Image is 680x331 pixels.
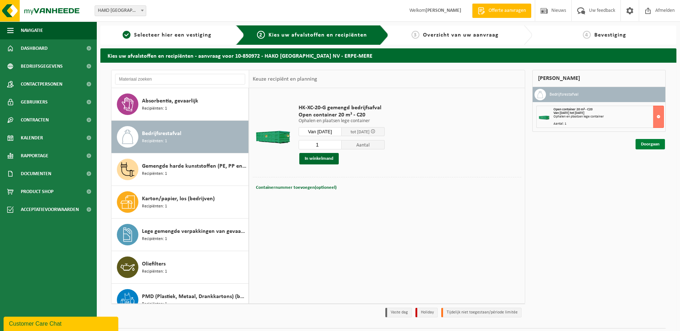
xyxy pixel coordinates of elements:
span: Dashboard [21,39,48,57]
div: [PERSON_NAME] [532,70,666,87]
li: Vaste dag [385,308,412,317]
span: HAKO BELGIUM NV [95,5,146,16]
strong: [PERSON_NAME] [425,8,461,13]
span: Offerte aanvragen [487,7,528,14]
a: Doorgaan [636,139,665,149]
span: HAKO BELGIUM NV [95,6,146,16]
span: 2 [257,31,265,39]
span: Containernummer toevoegen(optioneel) [256,185,337,190]
span: Recipiënten: 1 [142,236,167,243]
span: Contracten [21,111,49,129]
button: Containernummer toevoegen(optioneel) [255,183,337,193]
span: Recipiënten: 1 [142,203,167,210]
span: Absorbentia, gevaarlijk [142,97,198,105]
span: Bedrijfsgegevens [21,57,63,75]
span: Recipiënten: 1 [142,171,167,177]
span: Contactpersonen [21,75,62,93]
span: Recipiënten: 1 [142,105,167,112]
a: 1Selecteer hier een vestiging [104,31,230,39]
input: Materiaal zoeken [115,74,245,85]
li: Holiday [415,308,438,317]
span: Recipiënten: 1 [142,138,167,145]
span: Documenten [21,165,51,183]
span: Gemengde harde kunststoffen (PE, PP en PVC), recycleerbaar (industrieel) [142,162,247,171]
span: Selecteer hier een vestiging [134,32,211,38]
p: Ophalen en plaatsen lege container [299,119,385,124]
span: Bevestiging [594,32,626,38]
button: Oliefilters Recipiënten: 1 [111,251,249,284]
button: In winkelmand [299,153,339,164]
button: Lege gemengde verpakkingen van gevaarlijke stoffen Recipiënten: 1 [111,219,249,251]
span: Gebruikers [21,93,48,111]
span: Product Shop [21,183,53,201]
button: Karton/papier, los (bedrijven) Recipiënten: 1 [111,186,249,219]
strong: Van [DATE] tot [DATE] [553,111,584,115]
div: Aantal: 1 [553,122,664,126]
div: Ophalen en plaatsen lege container [553,115,664,119]
span: Karton/papier, los (bedrijven) [142,195,215,203]
h2: Kies uw afvalstoffen en recipiënten - aanvraag voor 10-850972 - HAKO [GEOGRAPHIC_DATA] NV - ERPE-... [100,48,676,62]
span: 1 [123,31,130,39]
span: Aantal [342,140,385,149]
span: Acceptatievoorwaarden [21,201,79,219]
span: Rapportage [21,147,48,165]
span: 3 [412,31,419,39]
a: Offerte aanvragen [472,4,531,18]
span: HK-XC-20-G gemengd bedrijfsafval [299,104,385,111]
li: Tijdelijk niet toegestaan/période limitée [441,308,522,317]
span: Bedrijfsrestafval [142,129,181,138]
button: PMD (Plastiek, Metaal, Drankkartons) (bedrijven) Recipiënten: 1 [111,284,249,316]
span: tot [DATE] [351,130,370,134]
span: Overzicht van uw aanvraag [423,32,499,38]
span: PMD (Plastiek, Metaal, Drankkartons) (bedrijven) [142,292,247,301]
span: 4 [583,31,591,39]
button: Gemengde harde kunststoffen (PE, PP en PVC), recycleerbaar (industrieel) Recipiënten: 1 [111,153,249,186]
span: Kalender [21,129,43,147]
span: Open container 20 m³ - C20 [553,107,593,111]
span: Open container 20 m³ - C20 [299,111,385,119]
iframe: chat widget [4,315,120,331]
span: Oliefilters [142,260,166,268]
h3: Bedrijfsrestafval [550,89,579,100]
span: Kies uw afvalstoffen en recipiënten [268,32,367,38]
div: Keuze recipiënt en planning [249,70,321,88]
input: Selecteer datum [299,127,342,136]
span: Navigatie [21,21,43,39]
button: Absorbentia, gevaarlijk Recipiënten: 1 [111,88,249,121]
span: Lege gemengde verpakkingen van gevaarlijke stoffen [142,227,247,236]
span: Recipiënten: 1 [142,268,167,275]
button: Bedrijfsrestafval Recipiënten: 1 [111,121,249,153]
span: Recipiënten: 1 [142,301,167,308]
